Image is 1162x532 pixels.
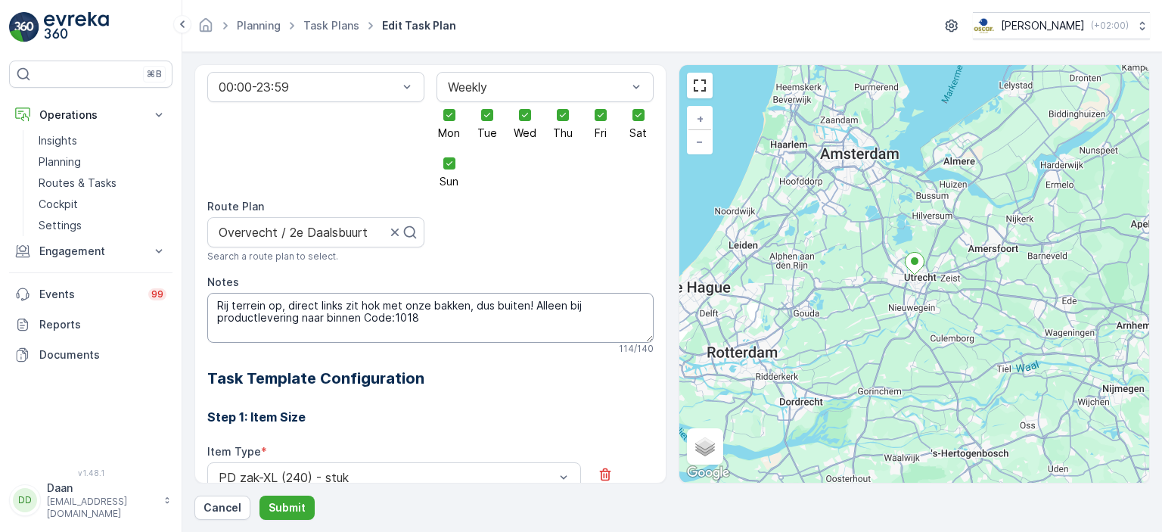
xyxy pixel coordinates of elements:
[39,197,78,212] p: Cockpit
[39,176,117,191] p: Routes & Tasks
[39,347,166,362] p: Documents
[697,112,704,125] span: +
[207,275,239,288] label: Notes
[207,250,338,263] span: Search a route plan to select.
[688,130,711,153] a: Zoom Out
[147,68,162,80] p: ⌘B
[696,135,704,148] span: −
[683,463,733,483] a: Open this area in Google Maps (opens a new window)
[207,367,654,390] h2: Task Template Configuration
[303,19,359,32] a: Task Plans
[9,340,172,370] a: Documents
[688,107,711,130] a: Zoom In
[688,430,722,463] a: Layers
[39,218,82,233] p: Settings
[39,107,142,123] p: Operations
[33,215,172,236] a: Settings
[440,176,458,187] span: Sun
[151,288,163,300] p: 99
[9,310,172,340] a: Reports
[9,12,39,42] img: logo
[553,128,573,138] span: Thu
[477,128,497,138] span: Tue
[33,130,172,151] a: Insights
[9,279,172,310] a: Events99
[39,154,81,170] p: Planning
[438,128,460,138] span: Mon
[973,17,995,34] img: basis-logo_rgb2x.png
[39,317,166,332] p: Reports
[1001,18,1085,33] p: [PERSON_NAME]
[207,408,654,426] h3: Step 1: Item Size
[44,12,109,42] img: logo_light-DOdMpM7g.png
[207,445,261,458] label: Item Type
[13,488,37,512] div: DD
[259,496,315,520] button: Submit
[47,481,156,496] p: Daan
[204,500,241,515] p: Cancel
[9,236,172,266] button: Engagement
[973,12,1150,39] button: [PERSON_NAME](+02:00)
[688,74,711,97] a: View Fullscreen
[619,343,654,355] p: 114 / 140
[207,200,264,213] label: Route Plan
[39,287,139,302] p: Events
[33,173,172,194] a: Routes & Tasks
[39,133,77,148] p: Insights
[595,128,607,138] span: Fri
[1091,20,1129,32] p: ( +02:00 )
[47,496,156,520] p: [EMAIL_ADDRESS][DOMAIN_NAME]
[33,151,172,173] a: Planning
[683,463,733,483] img: Google
[379,18,459,33] span: Edit Task Plan
[194,496,250,520] button: Cancel
[629,128,647,138] span: Sat
[207,293,654,343] textarea: Rij terrein op, direct links zit hok met onze bakken, dus buiten! Alleen bij productlevering naar...
[9,468,172,478] span: v 1.48.1
[269,500,306,515] p: Submit
[9,100,172,130] button: Operations
[33,194,172,215] a: Cockpit
[514,128,536,138] span: Wed
[9,481,172,520] button: DDDaan[EMAIL_ADDRESS][DOMAIN_NAME]
[237,19,281,32] a: Planning
[39,244,142,259] p: Engagement
[197,23,214,36] a: Homepage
